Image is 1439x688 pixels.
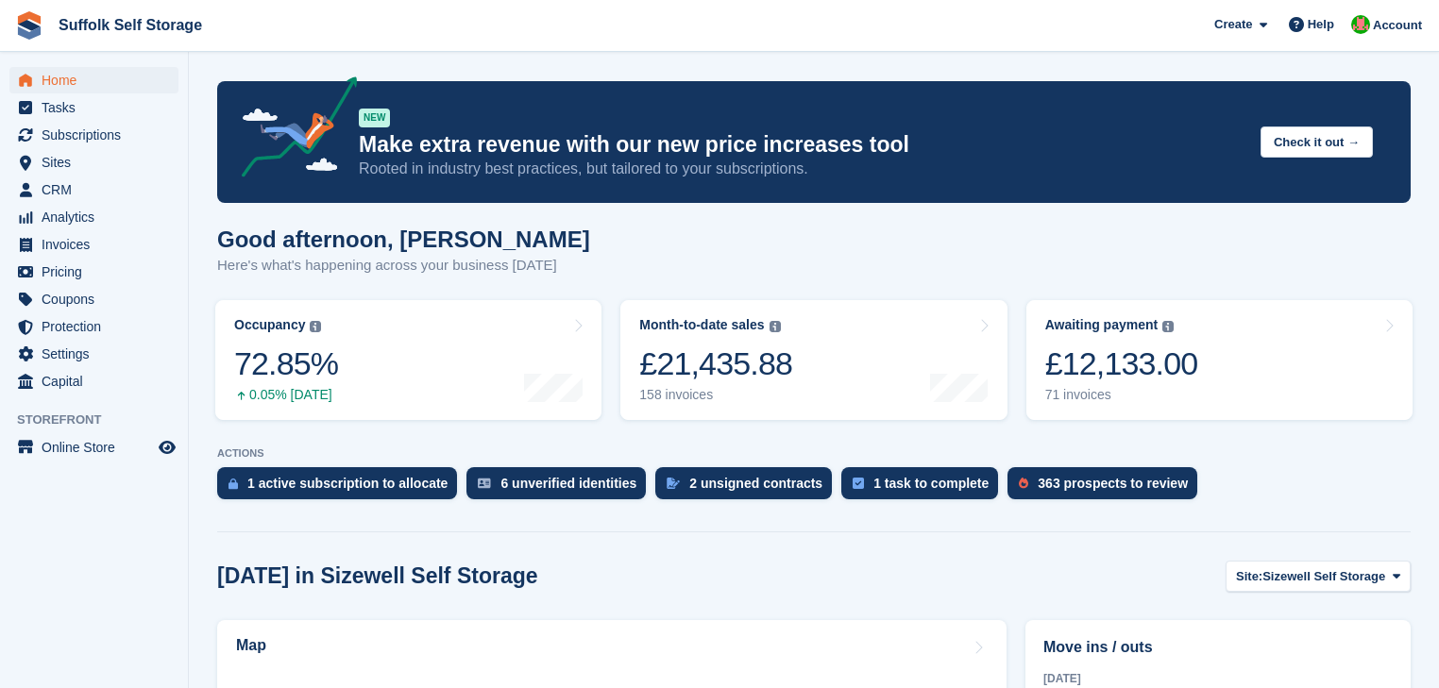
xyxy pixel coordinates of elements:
img: active_subscription_to_allocate_icon-d502201f5373d7db506a760aba3b589e785aa758c864c3986d89f69b8ff3... [229,478,238,490]
a: menu [9,67,178,93]
a: Preview store [156,436,178,459]
a: menu [9,94,178,121]
div: Occupancy [234,317,305,333]
a: 2 unsigned contracts [655,467,841,509]
a: Awaiting payment £12,133.00 71 invoices [1026,300,1413,420]
a: Suffolk Self Storage [51,9,210,41]
div: 1 active subscription to allocate [247,476,448,491]
img: icon-info-grey-7440780725fd019a000dd9b08b2336e03edf1995a4989e88bcd33f0948082b44.svg [1162,321,1174,332]
a: menu [9,313,178,340]
span: Sizewell Self Storage [1262,567,1385,586]
div: Awaiting payment [1045,317,1159,333]
h2: Move ins / outs [1043,636,1393,659]
a: menu [9,149,178,176]
div: 158 invoices [639,387,792,403]
div: NEW [359,109,390,127]
a: 1 active subscription to allocate [217,467,466,509]
a: menu [9,176,178,203]
a: Month-to-date sales £21,435.88 158 invoices [620,300,1007,420]
span: Online Store [42,434,155,461]
span: Invoices [42,231,155,258]
div: 363 prospects to review [1038,476,1188,491]
a: menu [9,341,178,367]
span: Analytics [42,204,155,230]
span: Site: [1236,567,1262,586]
span: Capital [42,368,155,394]
img: task-75834270c22a3079a89374b754ae025e5fb1db73e45f91037f5363f120a921f8.svg [853,478,864,489]
img: contract_signature_icon-13c848040528278c33f63329250d36e43548de30e8caae1d1a13099fd9432cc5.svg [667,478,680,489]
span: Tasks [42,94,155,121]
h1: Good afternoon, [PERSON_NAME] [217,227,590,252]
p: Rooted in industry best practices, but tailored to your subscriptions. [359,159,1245,179]
img: stora-icon-8386f47178a22dfd0bd8f6a31ec36ba5ce8667c1dd55bd0f319d3a0aa187defe.svg [15,11,43,40]
img: price-adjustments-announcement-icon-8257ccfd72463d97f412b2fc003d46551f7dbcb40ab6d574587a9cd5c0d94... [226,76,358,184]
p: ACTIONS [217,447,1411,460]
img: prospect-51fa495bee0391a8d652442698ab0144808aea92771e9ea1ae160a38d050c398.svg [1019,478,1028,489]
a: menu [9,231,178,258]
a: menu [9,434,178,461]
div: 1 task to complete [873,476,989,491]
div: 0.05% [DATE] [234,387,338,403]
p: Here's what's happening across your business [DATE] [217,255,590,277]
button: Check it out → [1261,126,1373,158]
a: menu [9,286,178,312]
h2: [DATE] in Sizewell Self Storage [217,563,538,589]
h2: Map [236,637,266,654]
span: Subscriptions [42,122,155,148]
a: menu [9,259,178,285]
span: Sites [42,149,155,176]
span: Help [1308,15,1334,34]
img: David Caucutt [1351,15,1370,34]
div: £21,435.88 [639,344,792,383]
a: 363 prospects to review [1007,467,1207,509]
img: verify_identity-adf6edd0f0f0b5bbfe63781bf79b02c33cf7c696d77639b501bdc392416b5a36.svg [478,478,491,489]
a: menu [9,368,178,394]
button: Site: Sizewell Self Storage [1226,561,1411,592]
span: Settings [42,341,155,367]
a: 6 unverified identities [466,467,655,509]
span: CRM [42,176,155,203]
p: Make extra revenue with our new price increases tool [359,131,1245,159]
div: [DATE] [1043,670,1393,687]
a: 1 task to complete [841,467,1007,509]
div: 71 invoices [1045,387,1198,403]
span: Pricing [42,259,155,285]
div: 6 unverified identities [500,476,636,491]
span: Protection [42,313,155,340]
div: 2 unsigned contracts [689,476,822,491]
img: icon-info-grey-7440780725fd019a000dd9b08b2336e03edf1995a4989e88bcd33f0948082b44.svg [310,321,321,332]
div: 72.85% [234,344,338,383]
div: £12,133.00 [1045,344,1198,383]
div: Month-to-date sales [639,317,764,333]
span: Home [42,67,155,93]
span: Coupons [42,286,155,312]
span: Create [1214,15,1252,34]
span: Account [1373,16,1422,35]
img: icon-info-grey-7440780725fd019a000dd9b08b2336e03edf1995a4989e88bcd33f0948082b44.svg [770,321,781,332]
a: menu [9,204,178,230]
a: Occupancy 72.85% 0.05% [DATE] [215,300,601,420]
span: Storefront [17,411,188,429]
a: menu [9,122,178,148]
